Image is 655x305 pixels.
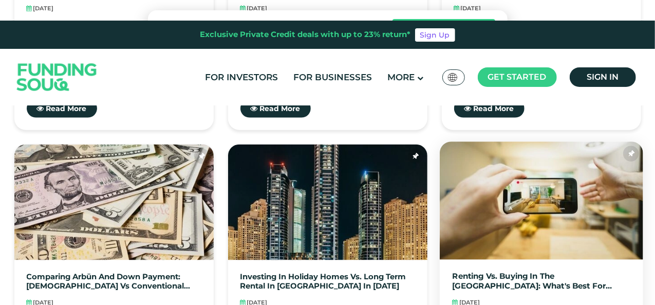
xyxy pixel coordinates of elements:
span: Get started [488,72,547,82]
span: Read More [46,104,87,113]
img: Comparing Arbūn and Down Payment [14,145,214,260]
span: [DATE] [33,5,54,12]
a: For Businesses [291,69,375,86]
a: Read More [27,99,97,118]
div: Exclusive Private Credit deals with up to 23% return* [200,29,411,41]
a: Sign Up [415,28,455,42]
a: For Investors [202,69,280,86]
a: Sign in [570,67,636,87]
a: Read More [240,99,311,118]
span: Sign in [587,72,619,82]
a: Read More [454,99,525,118]
a: Renting vs. Buying in the [GEOGRAPHIC_DATA]: What's Best for Expats in [DATE]? [452,272,630,291]
img: Logo [7,51,107,103]
span: [DATE] [461,5,481,12]
span: Read More [260,104,301,113]
button: Accept [392,19,495,39]
span: Read More [474,104,514,113]
img: Renting vs. Buying in Dubai [440,141,643,260]
a: Investing in Holiday Homes vs. Long Term Rental in [GEOGRAPHIC_DATA] in [DATE] [240,273,415,291]
span: [DATE] [247,5,268,12]
img: SA Flag [448,73,457,82]
img: Holiday Homes vs. Long Term Rental in Dubai [228,145,427,260]
span: More [387,72,415,82]
a: Comparing Arbūn and Down Payment: [DEMOGRAPHIC_DATA] vs Conventional Practices [27,273,201,291]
